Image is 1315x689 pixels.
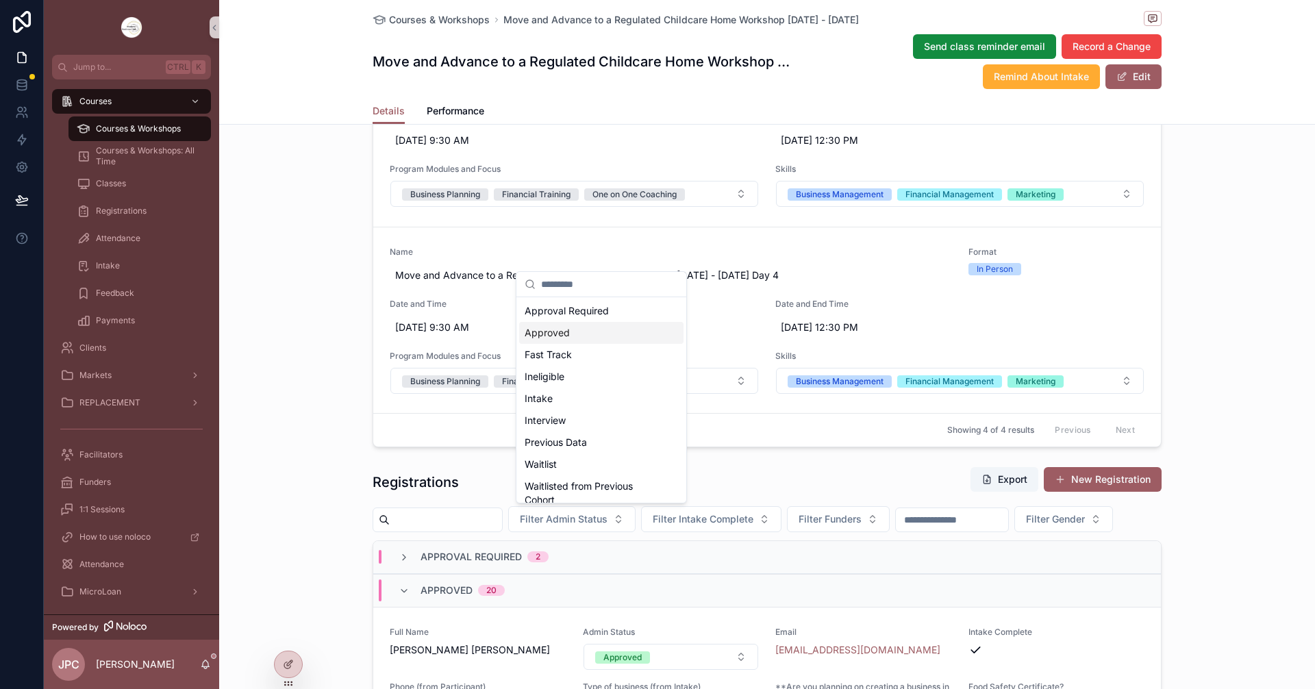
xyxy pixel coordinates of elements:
[796,375,884,388] div: Business Management
[52,442,211,467] a: Facilitators
[395,321,753,334] span: [DATE] 9:30 AM
[897,374,1002,388] button: Unselect FINANCIAL_MANAGEMENT
[52,470,211,494] a: Funders
[924,40,1045,53] span: Send class reminder email
[1014,506,1113,532] button: Select Button
[52,579,211,604] a: MicroLoan
[52,55,211,79] button: Jump to...CtrlK
[913,34,1056,59] button: Send class reminder email
[96,260,120,271] span: Intake
[519,410,684,431] div: Interview
[68,199,211,223] a: Registrations
[968,627,1145,638] span: Intake Complete
[1007,187,1064,201] button: Unselect MARKETING
[390,299,759,310] span: Date and Time
[96,178,126,189] span: Classes
[373,99,405,125] a: Details
[775,351,1144,362] span: Skills
[79,449,123,460] span: Facilitators
[796,188,884,201] div: Business Management
[410,188,480,201] div: Business Planning
[390,643,566,657] span: [PERSON_NAME] [PERSON_NAME]
[96,315,135,326] span: Payments
[1073,40,1151,53] span: Record a Change
[516,297,686,503] div: Suggestions
[166,60,190,74] span: Ctrl
[519,300,684,322] div: Approval Required
[427,99,484,126] a: Performance
[390,181,758,207] button: Select Button
[905,375,994,388] div: Financial Management
[96,145,197,167] span: Courses & Workshops: All Time
[775,164,1144,175] span: Skills
[1016,188,1055,201] div: Marketing
[121,16,142,38] img: App logo
[775,299,1144,310] span: Date and End Time
[776,368,1144,394] button: Select Button
[402,187,488,201] button: Unselect BUSINESS_PLANNING
[592,188,677,201] div: One on One Coaching
[96,288,134,299] span: Feedback
[79,397,140,408] span: REPLACEMENT
[52,89,211,114] a: Courses
[788,374,892,388] button: Unselect BUSINESS_MANAGEMENT
[68,226,211,251] a: Attendance
[970,467,1038,492] button: Export
[583,627,760,638] span: Admin Status
[58,656,79,673] span: JPC
[52,622,99,633] span: Powered by
[641,506,781,532] button: Select Button
[395,268,947,282] span: Move and Advance to a Regulated Childcare Home Workshop [DATE] - [DATE] Day 4
[79,531,151,542] span: How to use noloco
[373,40,1161,227] a: NameMove and Advance to a Regulated Childcare Home Workshop [DATE] - [DATE] Day 3FormatIn PersonD...
[486,585,497,596] div: 20
[1044,467,1162,492] button: New Registration
[52,525,211,549] a: How to use noloco
[68,253,211,278] a: Intake
[52,497,211,522] a: 1:1 Sessions
[68,281,211,305] a: Feedback
[1016,375,1055,388] div: Marketing
[503,13,859,27] a: Move and Advance to a Regulated Childcare Home Workshop [DATE] - [DATE]
[787,506,890,532] button: Select Button
[520,512,608,526] span: Filter Admin Status
[52,390,211,415] a: REPLACEMENT
[395,134,753,147] span: [DATE] 9:30 AM
[502,375,571,388] div: Financial Training
[79,504,125,515] span: 1:1 Sessions
[373,227,1161,414] a: NameMove and Advance to a Regulated Childcare Home Workshop [DATE] - [DATE] Day 4FormatIn PersonD...
[427,104,484,118] span: Performance
[502,188,571,201] div: Financial Training
[52,363,211,388] a: Markets
[390,368,758,394] button: Select Button
[947,425,1034,436] span: Showing 4 of 4 results
[519,366,684,388] div: Ineligible
[536,551,540,562] div: 2
[193,62,204,73] span: K
[373,473,459,492] h1: Registrations
[79,96,112,107] span: Courses
[775,627,952,638] span: Email
[389,13,490,27] span: Courses & Workshops
[390,627,566,638] span: Full Name
[79,477,111,488] span: Funders
[519,344,684,366] div: Fast Track
[776,181,1144,207] button: Select Button
[96,657,175,671] p: [PERSON_NAME]
[79,342,106,353] span: Clients
[519,388,684,410] div: Intake
[994,70,1089,84] span: Remind About Intake
[421,550,522,564] span: Approval Required
[519,453,684,475] div: Waitlist
[799,512,862,526] span: Filter Funders
[1062,34,1162,59] button: Record a Change
[96,205,147,216] span: Registrations
[373,13,490,27] a: Courses & Workshops
[68,171,211,196] a: Classes
[44,614,219,640] a: Powered by
[421,584,473,597] span: Approved
[410,375,480,388] div: Business Planning
[79,586,121,597] span: MicroLoan
[584,187,685,201] button: Unselect ONE_ON_ONE_COACHING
